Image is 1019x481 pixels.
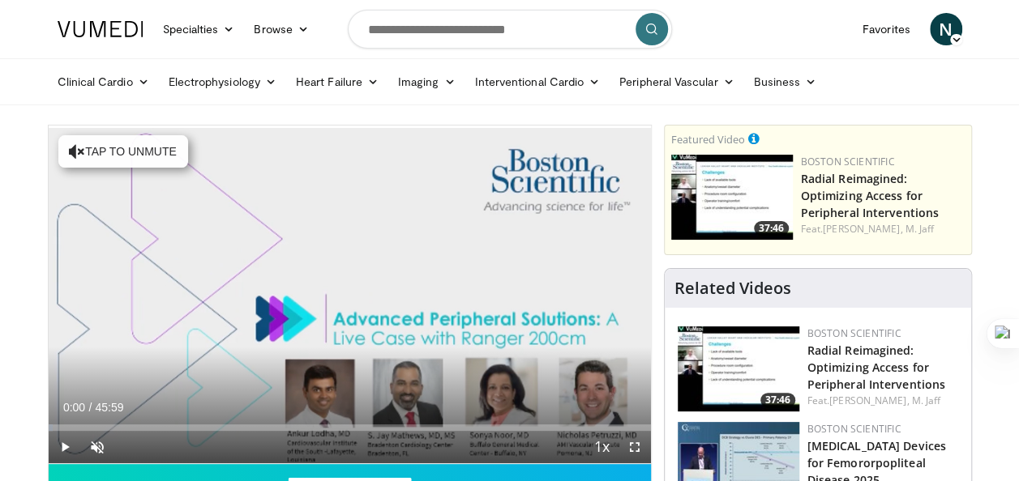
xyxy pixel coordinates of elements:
a: [PERSON_NAME], [829,394,909,407]
a: Heart Failure [286,66,388,98]
a: Interventional Cardio [465,66,610,98]
a: [PERSON_NAME], [823,222,902,236]
img: c038ed19-16d5-403f-b698-1d621e3d3fd1.150x105_q85_crop-smart_upscale.jpg [671,155,793,240]
a: Radial Reimagined: Optimizing Access for Peripheral Interventions [807,343,945,392]
input: Search topics, interventions [348,10,672,49]
div: Feat. [801,222,965,236]
img: c038ed19-16d5-403f-b698-1d621e3d3fd1.150x105_q85_crop-smart_upscale.jpg [678,326,799,411]
div: Feat. [807,394,958,408]
span: 37:46 [754,221,789,236]
a: Business [743,66,826,98]
a: Browse [244,13,319,45]
span: / [89,401,92,414]
a: Favorites [853,13,920,45]
a: Radial Reimagined: Optimizing Access for Peripheral Interventions [801,171,939,220]
a: Specialties [153,13,245,45]
video-js: Video Player [49,126,651,464]
button: Play [49,431,81,463]
a: Electrophysiology [159,66,286,98]
a: 37:46 [678,326,799,411]
a: Boston Scientific [807,422,901,436]
a: Boston Scientific [807,326,901,340]
img: VuMedi Logo [58,21,143,37]
button: Playback Rate [586,431,619,463]
span: 37:46 [760,393,795,407]
a: Clinical Cardio [48,66,159,98]
button: Unmute [81,431,113,463]
span: 45:59 [95,401,123,414]
small: Featured Video [671,132,745,147]
a: M. Jaff [912,394,941,407]
h4: Related Videos [674,279,791,298]
a: Boston Scientific [801,155,895,168]
a: N [930,13,962,45]
button: Tap to unmute [58,135,188,168]
a: M. Jaff [906,222,935,236]
span: 0:00 [63,401,85,414]
div: Progress Bar [49,424,651,431]
a: 37:46 [671,155,793,240]
a: Imaging [388,66,465,98]
button: Fullscreen [619,431,651,463]
a: Peripheral Vascular [610,66,743,98]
